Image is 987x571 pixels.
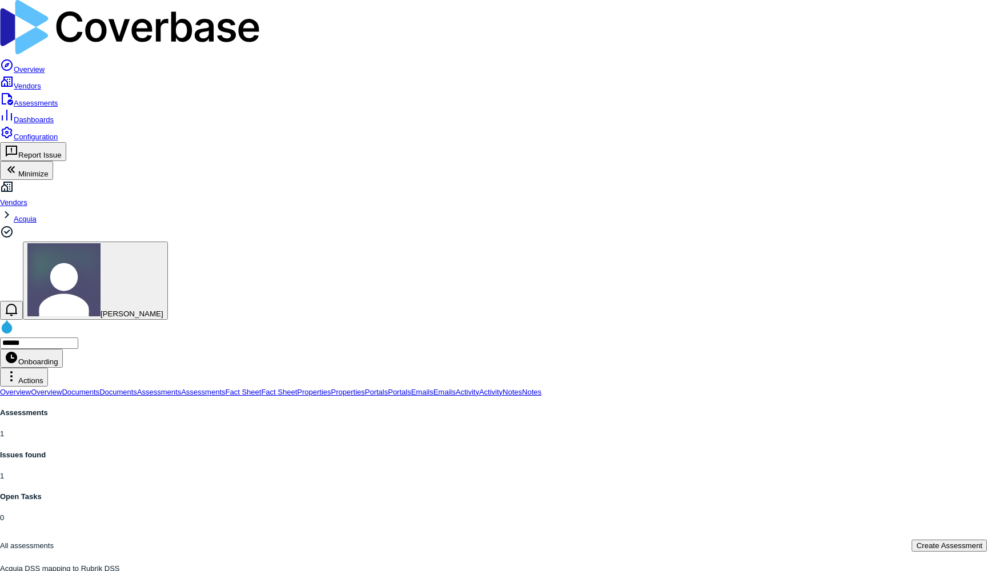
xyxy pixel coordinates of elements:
span: Documents [62,388,99,396]
span: Emails [411,388,434,396]
span: Overview [14,65,45,74]
span: Activity [479,388,503,396]
img: Prateek Paliwal avatar [27,243,101,316]
span: Emails [434,388,456,396]
a: Acquia [14,215,37,223]
button: Prateek Paliwal avatar[PERSON_NAME] [23,242,168,320]
span: Assessments [181,388,225,396]
span: Fact Sheet [226,388,262,396]
span: Properties [297,388,331,396]
span: Overview [31,388,62,396]
span: Portals [388,388,411,396]
span: Activity [456,388,479,396]
span: Configuration [14,132,58,141]
span: Properties [331,388,365,396]
span: Notes [522,388,541,396]
span: Report Issue [18,151,62,159]
span: [PERSON_NAME] [101,309,163,318]
span: Minimize [18,170,49,178]
span: Documents [99,388,137,396]
span: Onboarding [5,357,58,366]
span: Portals [365,388,388,396]
span: Assessments [137,388,181,396]
span: Vendors [14,82,41,90]
span: Notes [503,388,522,396]
span: Dashboards [14,115,54,124]
span: Assessments [14,99,58,107]
button: Create Assessment [912,540,987,552]
span: Fact Sheet [261,388,297,396]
